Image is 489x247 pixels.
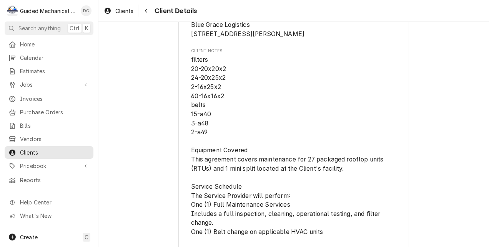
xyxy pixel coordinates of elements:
a: Vendors [5,133,93,145]
a: Go to Pricebook [5,160,93,172]
button: Navigate back [140,5,152,17]
span: Clients [20,148,90,156]
span: Reports [20,176,90,184]
div: Billing Address [191,13,397,39]
span: Blue Grace Logistics [STREET_ADDRESS][PERSON_NAME] [191,21,305,38]
a: Invoices [5,92,93,105]
a: Calendar [5,51,93,64]
a: Clients [5,146,93,159]
span: What's New [20,212,89,220]
span: C [85,233,88,241]
span: Client Notes [191,48,397,54]
a: Go to Jobs [5,78,93,91]
span: Invoices [20,95,90,103]
span: K [85,24,88,32]
a: Reports [5,174,93,186]
span: Create [20,234,38,240]
span: Home [20,40,90,48]
a: Clients [101,5,136,17]
a: Bills [5,119,93,132]
a: Purchase Orders [5,106,93,119]
div: DC [81,5,91,16]
button: Search anythingCtrlK [5,21,93,35]
span: Client Details [152,6,197,16]
a: Go to What's New [5,209,93,222]
div: Daniel Cornell's Avatar [81,5,91,16]
span: Pricebook [20,162,78,170]
span: Calendar [20,54,90,62]
div: Guided Mechanical Services, LLC's Avatar [7,5,18,16]
span: Bills [20,122,90,130]
a: Estimates [5,65,93,77]
span: Purchase Orders [20,108,90,116]
span: Vendors [20,135,90,143]
span: Jobs [20,81,78,89]
span: Search anything [18,24,61,32]
span: Clients [115,7,133,15]
span: Help Center [20,198,89,206]
span: Estimates [20,67,90,75]
a: Home [5,38,93,51]
span: Billing Address [191,20,397,38]
div: G [7,5,18,16]
span: Ctrl [70,24,80,32]
div: Guided Mechanical Services, LLC [20,7,77,15]
a: Go to Help Center [5,196,93,209]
